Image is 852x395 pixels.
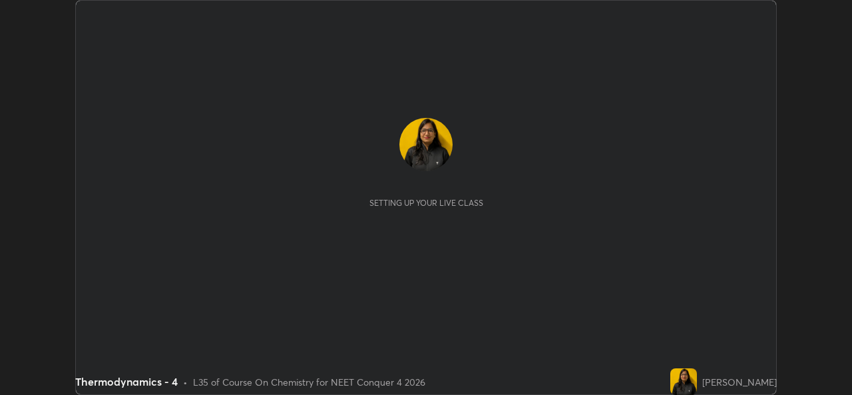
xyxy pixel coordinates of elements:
div: [PERSON_NAME] [702,375,777,389]
img: 5601c98580164add983b3da7b044abd6.jpg [670,368,697,395]
img: 5601c98580164add983b3da7b044abd6.jpg [399,118,453,171]
div: Thermodynamics - 4 [75,374,178,390]
div: • [183,375,188,389]
div: Setting up your live class [369,198,483,208]
div: L35 of Course On Chemistry for NEET Conquer 4 2026 [193,375,425,389]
